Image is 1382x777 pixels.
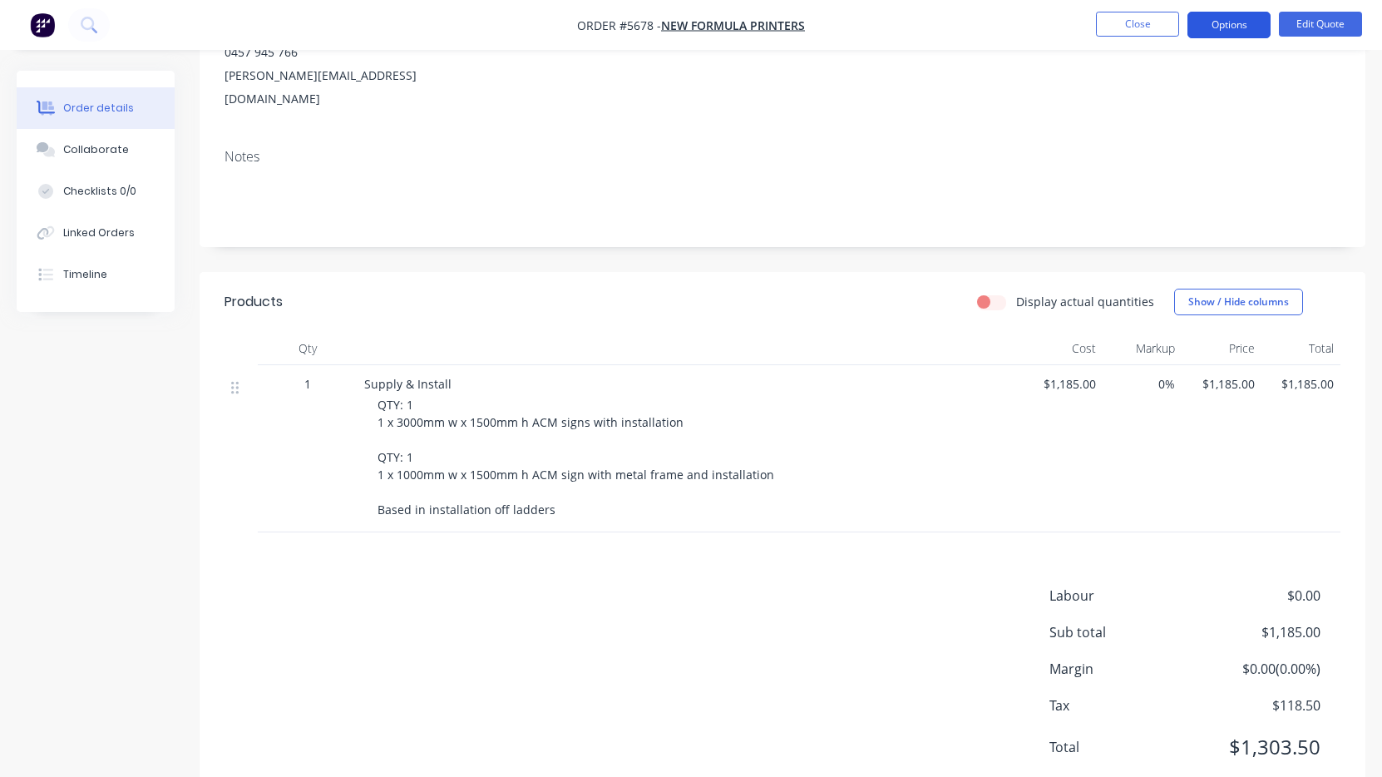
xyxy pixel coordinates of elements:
span: $0.00 ( 0.00 %) [1197,659,1320,679]
span: $1,185.00 [1197,622,1320,642]
button: Collaborate [17,129,175,171]
div: [PERSON_NAME][EMAIL_ADDRESS][DOMAIN_NAME] [225,64,427,111]
div: Cost [1023,332,1103,365]
div: Timeline [63,267,107,282]
span: Tax [1049,695,1197,715]
span: QTY: 1 1 x 3000mm w x 1500mm h ACM signs with installation QTY: 1 1 x 1000mm w x 1500mm h ACM sig... [378,397,774,517]
span: $0.00 [1197,586,1320,606]
button: Order details [17,87,175,129]
span: Sub total [1049,622,1197,642]
img: Factory [30,12,55,37]
span: $1,185.00 [1188,375,1255,393]
span: $1,303.50 [1197,732,1320,762]
div: Order details [63,101,134,116]
div: Notes [225,149,1340,165]
span: $1,185.00 [1029,375,1096,393]
div: Total [1261,332,1341,365]
span: Order #5678 - [577,17,661,33]
button: Show / Hide columns [1174,289,1303,315]
span: Supply & Install [364,376,452,392]
span: 1 [304,375,311,393]
label: Display actual quantities [1016,293,1154,310]
button: Close [1096,12,1179,37]
div: [PERSON_NAME] Law0457 945 766[PERSON_NAME][EMAIL_ADDRESS][DOMAIN_NAME] [225,17,427,111]
button: Options [1187,12,1271,38]
div: Qty [258,332,358,365]
span: 0% [1109,375,1176,393]
span: Total [1049,737,1197,757]
button: Timeline [17,254,175,295]
span: Labour [1049,586,1197,606]
button: Linked Orders [17,212,175,254]
div: Price [1182,332,1261,365]
span: Margin [1049,659,1197,679]
div: Markup [1103,332,1182,365]
a: New Formula Printers [661,17,805,33]
div: Checklists 0/0 [63,184,136,199]
div: Linked Orders [63,225,135,240]
div: Collaborate [63,142,129,157]
div: 0457 945 766 [225,41,427,64]
span: $118.50 [1197,695,1320,715]
button: Checklists 0/0 [17,171,175,212]
span: $1,185.00 [1268,375,1335,393]
div: Products [225,292,283,312]
button: Edit Quote [1279,12,1362,37]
